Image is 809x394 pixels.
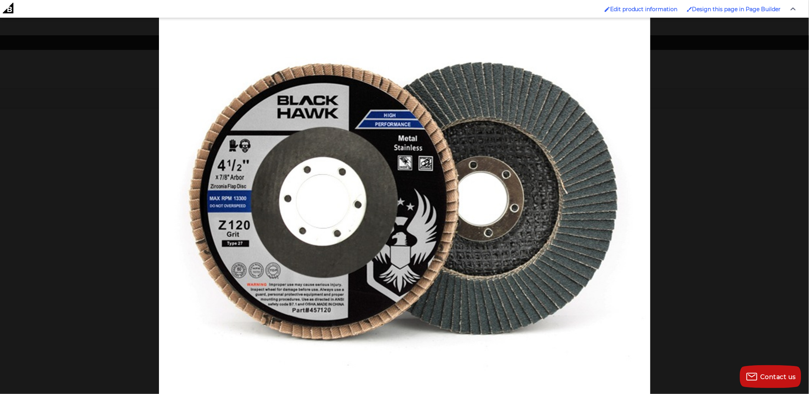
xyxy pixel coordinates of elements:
button: Contact us [740,365,801,388]
a: Enabled brush for page builder edit. Design this page in Page Builder [683,2,785,17]
a: Enabled brush for product edit Edit product information [601,2,682,17]
span: Design this page in Page Builder [692,6,781,13]
img: Enabled brush for product edit [605,7,610,12]
img: Enabled brush for page builder edit. [687,7,692,12]
span: Contact us [761,373,796,381]
span: Edit product information [610,6,678,13]
img: Close Admin Bar [791,7,796,11]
